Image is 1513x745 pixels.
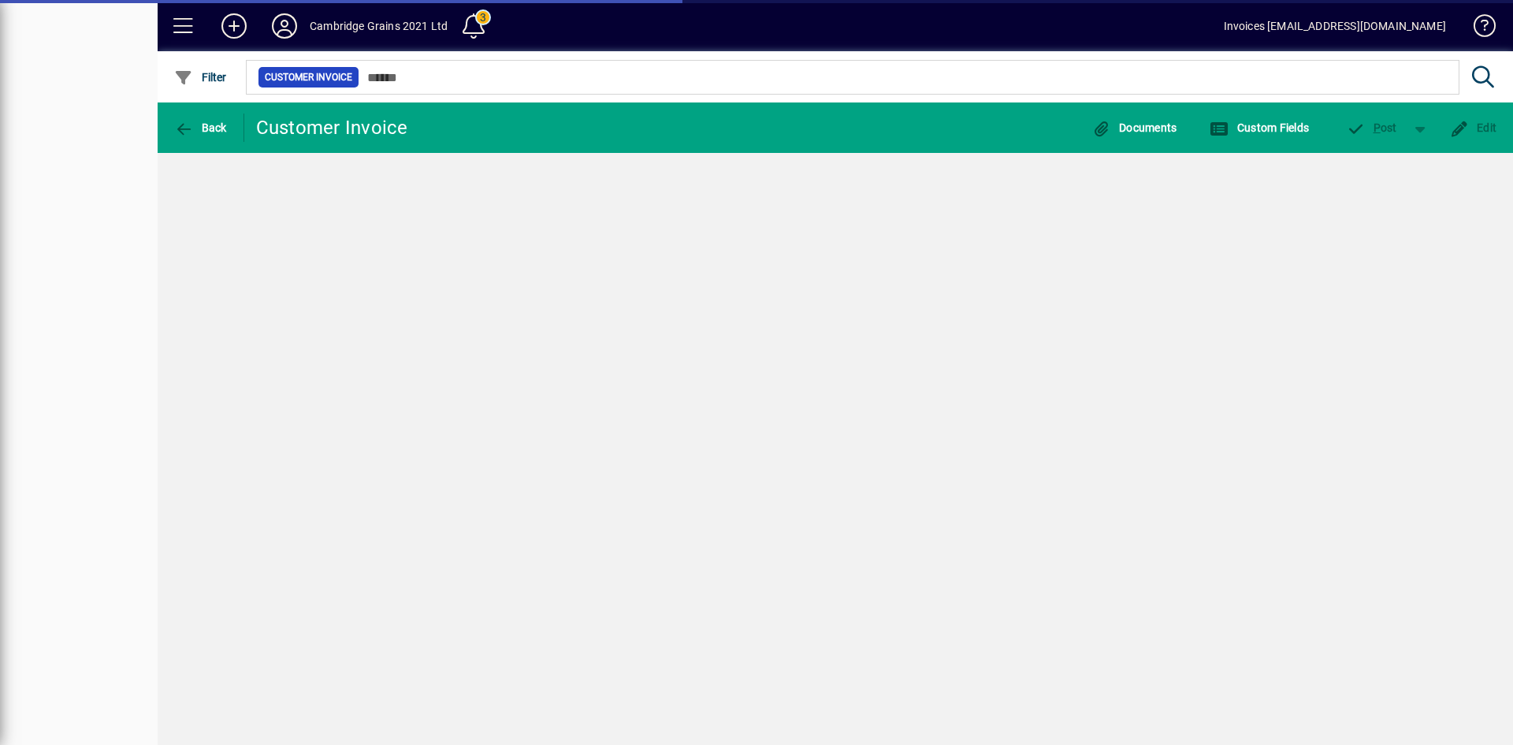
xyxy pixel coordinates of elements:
button: Documents [1088,114,1181,142]
app-page-header-button: Back [158,114,244,142]
span: Edit [1450,121,1497,134]
div: Cambridge Grains 2021 Ltd [310,13,448,39]
span: Back [174,121,227,134]
span: ost [1346,121,1397,134]
button: Post [1338,114,1405,142]
span: Documents [1092,121,1177,134]
span: P [1374,121,1381,134]
span: Customer Invoice [265,69,352,85]
button: Add [209,12,259,40]
button: Profile [259,12,310,40]
button: Back [170,114,231,142]
span: Custom Fields [1210,121,1309,134]
button: Edit [1446,114,1501,142]
div: Customer Invoice [256,115,408,140]
div: Invoices [EMAIL_ADDRESS][DOMAIN_NAME] [1224,13,1446,39]
button: Custom Fields [1206,114,1313,142]
button: Filter [170,63,231,91]
a: Knowledge Base [1462,3,1493,54]
span: Filter [174,71,227,84]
